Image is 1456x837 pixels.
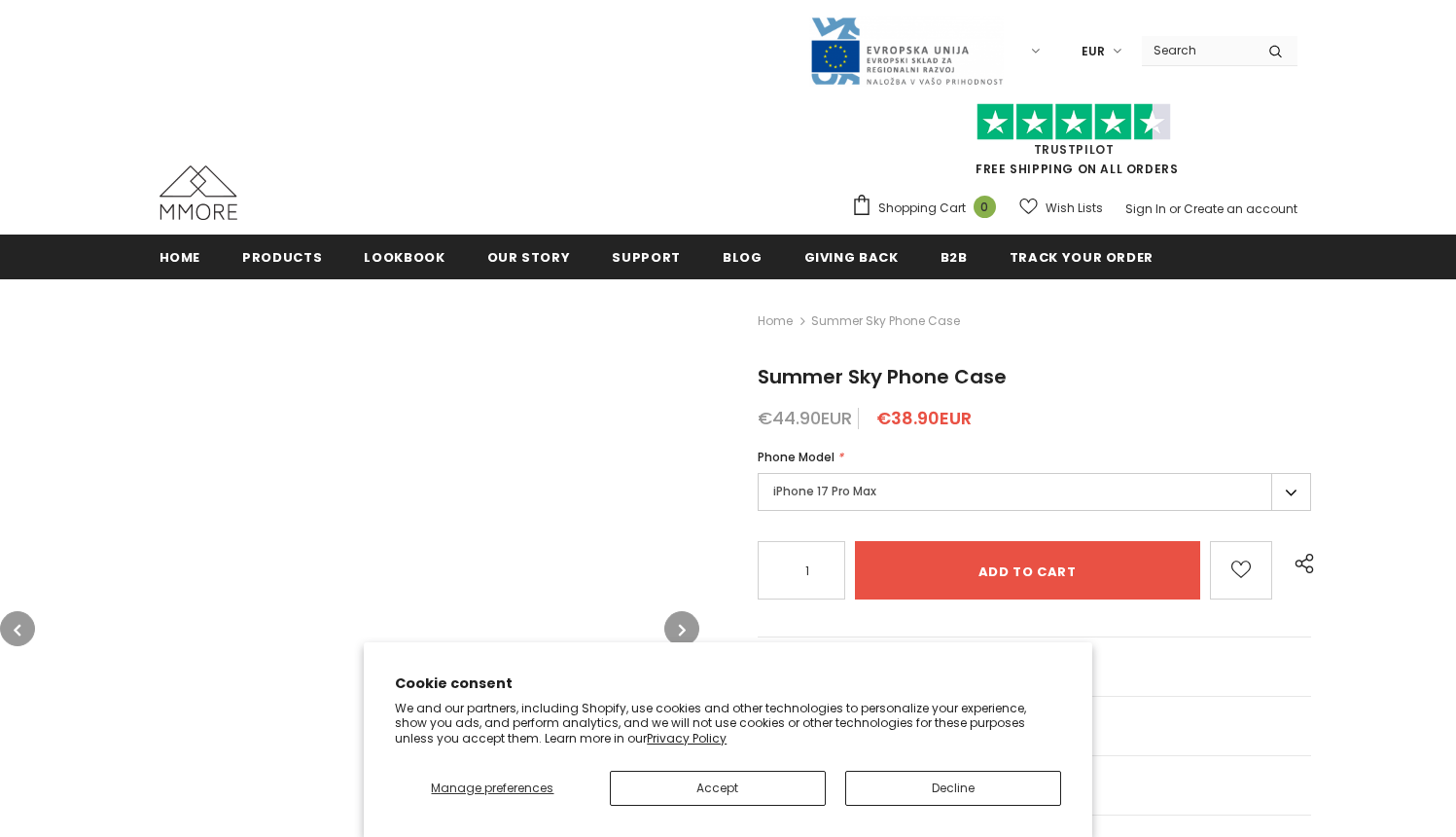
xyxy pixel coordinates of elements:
[758,309,793,333] a: Home
[395,771,589,806] button: Manage preferences
[878,199,966,218] span: Shopping Cart
[941,248,968,267] span: B2B
[851,112,1297,177] span: FREE SHIPPING ON ALL ORDERS
[1010,248,1154,267] span: Track your order
[1019,191,1103,225] a: Wish Lists
[758,473,1312,511] label: iPhone 17 Pro Max
[395,701,1061,746] p: We and our partners, including Shopify, use cookies and other technologies to personalize your ex...
[974,196,996,218] span: 0
[809,42,1004,58] a: Javni Razpis
[647,730,727,746] a: Privacy Policy
[845,771,1061,806] button: Decline
[431,780,553,796] span: Manage preferences
[851,194,1006,223] a: Shopping Cart 0
[160,235,201,278] a: Home
[758,449,835,465] span: Phone Model
[364,235,444,278] a: Lookbook
[758,363,1007,390] span: Summer Sky Phone Case
[809,16,1004,87] img: Javni Razpis
[1184,200,1297,217] a: Create an account
[487,235,571,278] a: Our Story
[364,248,444,267] span: Lookbook
[758,406,852,430] span: €44.90EUR
[855,541,1200,600] input: Add to cart
[723,235,763,278] a: Blog
[242,235,322,278] a: Products
[876,406,972,430] span: €38.90EUR
[1169,200,1181,217] span: or
[612,248,681,267] span: support
[758,637,1312,696] a: General Questions
[1125,200,1166,217] a: Sign In
[723,248,763,267] span: Blog
[160,165,237,220] img: MMORE Cases
[612,235,681,278] a: support
[1034,141,1115,158] a: Trustpilot
[804,235,899,278] a: Giving back
[487,248,571,267] span: Our Story
[395,673,1061,694] h2: Cookie consent
[1010,235,1154,278] a: Track your order
[1142,36,1254,64] input: Search Site
[804,248,899,267] span: Giving back
[1046,199,1103,218] span: Wish Lists
[941,235,968,278] a: B2B
[811,309,960,333] span: Summer Sky Phone Case
[1082,42,1105,61] span: EUR
[977,103,1171,141] img: Trust Pilot Stars
[610,771,826,806] button: Accept
[242,248,322,267] span: Products
[160,248,201,267] span: Home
